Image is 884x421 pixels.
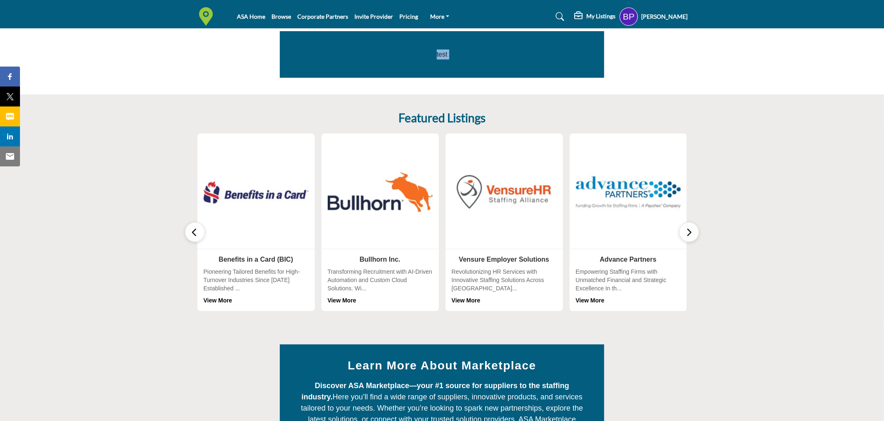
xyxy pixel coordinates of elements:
[452,140,557,245] img: Vensure Employer Solutions
[576,297,605,304] a: View More
[548,10,570,23] a: Search
[197,7,219,26] img: Site Logo
[219,256,293,263] a: Benefits in a Card (BIC)
[237,13,265,20] a: ASA Home
[328,140,433,245] img: Bullhorn Inc.
[576,140,681,245] img: Advance Partners
[452,297,481,304] a: View More
[641,12,687,21] h5: [PERSON_NAME]
[301,381,569,401] strong: Discover ASA Marketplace—your #1 source for suppliers to the staffing industry.
[399,13,418,20] a: Pricing
[271,13,291,20] a: Browse
[299,50,585,59] p: test
[204,268,309,305] div: Pioneering Tailored Benefits for High-Turnover Industries Since [DATE] Established ...
[452,268,557,305] div: Revolutionizing HR Services with Innovative Staffing Solutions Across [GEOGRAPHIC_DATA]...
[328,297,356,304] a: View More
[574,12,615,22] div: My Listings
[600,256,656,263] a: Advance Partners
[354,13,393,20] a: Invite Provider
[328,268,433,305] div: Transforming Recruitment with AI-Driven Automation and Custom Cloud Solutions. Wi...
[360,256,401,263] a: Bullhorn Inc.
[299,357,585,374] h2: Learn More About Marketplace
[459,256,549,263] a: Vensure Employer Solutions
[297,13,348,20] a: Corporate Partners
[424,11,455,22] a: More
[204,297,232,304] a: View More
[620,7,638,26] button: Show hide supplier dropdown
[398,111,486,125] h2: Featured Listings
[586,12,615,20] h5: My Listings
[576,268,681,305] div: Empowering Staffing Firms with Unmatched Financial and Strategic Excellence In th...
[204,140,309,245] img: Benefits in a Card (BIC)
